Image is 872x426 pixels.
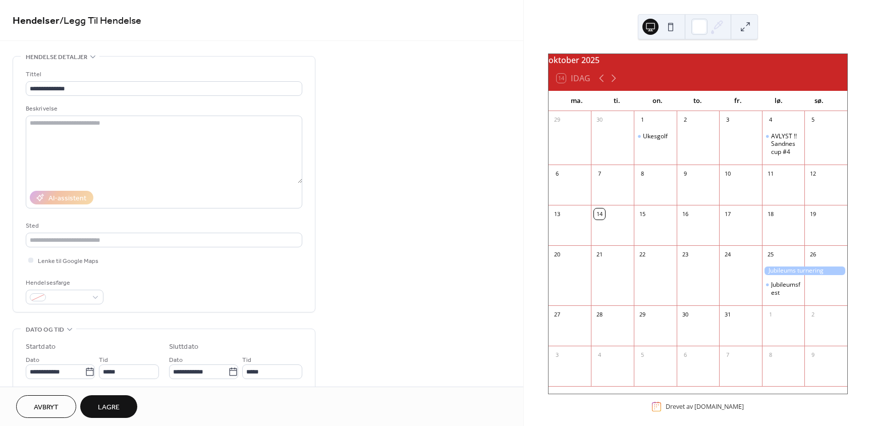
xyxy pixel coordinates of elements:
div: Startdato [26,342,56,352]
span: Tid [99,355,108,365]
div: ma. [557,91,597,111]
div: 2 [680,115,691,126]
div: oktober 2025 [549,54,847,66]
div: 23 [680,249,691,260]
div: 3 [552,349,563,360]
div: 21 [594,249,605,260]
div: 13 [552,208,563,220]
div: 2 [807,309,819,320]
div: 9 [680,168,691,179]
div: 22 [637,249,648,260]
div: 29 [637,309,648,320]
div: Sluttdato [169,342,198,352]
span: Dato [26,355,39,365]
div: 10 [722,168,733,179]
div: 4 [594,349,605,360]
div: Jubileumsfest [771,281,801,296]
div: 16 [680,208,691,220]
div: AVLYST !! Sandnes cup #4 [762,132,805,156]
div: Beskrivelse [26,103,300,114]
div: Tittel [26,69,300,80]
div: 4 [765,115,776,126]
a: [DOMAIN_NAME] [694,402,744,411]
div: 19 [807,208,819,220]
div: 30 [680,309,691,320]
div: ti. [597,91,637,111]
div: 1 [637,115,648,126]
a: Hendelser [13,11,60,31]
span: Avbryt [34,402,59,413]
span: Hendelse detaljer [26,52,87,63]
button: Lagre [80,395,137,418]
div: Hendelsesfarge [26,278,101,288]
div: 15 [637,208,648,220]
div: 18 [765,208,776,220]
div: 1 [765,309,776,320]
div: 31 [722,309,733,320]
div: 5 [637,349,648,360]
div: to. [678,91,718,111]
div: Jubileums turnering [762,267,847,275]
div: Ukesgolf [643,132,668,140]
div: 7 [594,168,605,179]
div: 11 [765,168,776,179]
div: 6 [680,349,691,360]
div: 12 [807,168,819,179]
div: 24 [722,249,733,260]
div: 3 [722,115,733,126]
div: 25 [765,249,776,260]
div: Sted [26,221,300,231]
div: 28 [594,309,605,320]
div: 20 [552,249,563,260]
div: 6 [552,168,563,179]
div: 30 [594,115,605,126]
div: AVLYST !! Sandnes cup #4 [771,132,801,156]
div: 26 [807,249,819,260]
div: lø. [758,91,799,111]
span: Lenke til Google Maps [38,256,98,267]
span: Dato [169,355,183,365]
div: fr. [718,91,758,111]
div: Jubileumsfest [762,281,805,296]
span: / Legg Til Hendelse [60,11,141,31]
div: 9 [807,349,819,360]
span: Lagre [98,402,120,413]
div: Ukesgolf [634,132,677,140]
div: Drevet av [666,402,744,411]
div: 8 [637,168,648,179]
div: sø. [799,91,839,111]
div: 29 [552,115,563,126]
div: 8 [765,349,776,360]
span: Dato og tid [26,325,64,335]
button: Avbryt [16,395,76,418]
div: 17 [722,208,733,220]
div: 27 [552,309,563,320]
div: on. [637,91,678,111]
span: Tid [242,355,251,365]
div: 7 [722,349,733,360]
div: 5 [807,115,819,126]
div: 14 [594,208,605,220]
